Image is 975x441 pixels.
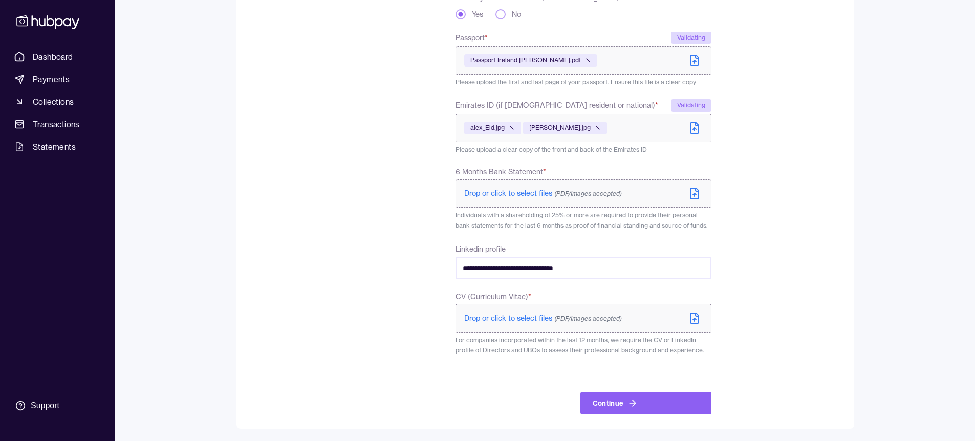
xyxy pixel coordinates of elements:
[456,78,696,86] span: Please upload the first and last page of your passport. Ensure this file is a clear copy
[10,93,105,111] a: Collections
[456,146,647,153] span: Please upload a clear copy of the front and back of the Emirates ID
[671,99,711,112] div: Validating
[456,336,704,354] span: For companies incorporated within the last 12 months, we require the CV or LinkedIn profile of Di...
[464,189,622,198] span: Drop or click to select files
[472,9,483,19] label: Yes
[33,96,74,108] span: Collections
[456,32,488,44] span: Passport
[456,211,708,229] span: Individuals with a shareholding of 25% or more are required to provide their personal bank statem...
[10,395,105,416] a: Support
[470,56,581,64] span: Passport Ireland [PERSON_NAME].pdf
[580,392,711,414] button: Continue
[456,167,546,177] span: 6 Months Bank Statement
[554,190,622,197] span: (PDF/Images accepted)
[10,138,105,156] a: Statements
[31,400,59,411] div: Support
[529,124,591,132] span: [PERSON_NAME].jpg
[33,73,70,85] span: Payments
[456,99,658,112] span: Emirates ID (if [DEMOGRAPHIC_DATA] resident or national)
[33,51,73,63] span: Dashboard
[10,48,105,66] a: Dashboard
[512,9,521,19] label: No
[554,315,622,322] span: (PDF/Images accepted)
[10,115,105,134] a: Transactions
[464,314,622,323] span: Drop or click to select files
[456,245,506,254] label: Linkedin profile
[33,141,76,153] span: Statements
[10,70,105,89] a: Payments
[456,292,531,302] span: CV (Curriculum Vitae)
[671,32,711,44] div: Validating
[470,124,505,132] span: alex_Eid.jpg
[33,118,80,130] span: Transactions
